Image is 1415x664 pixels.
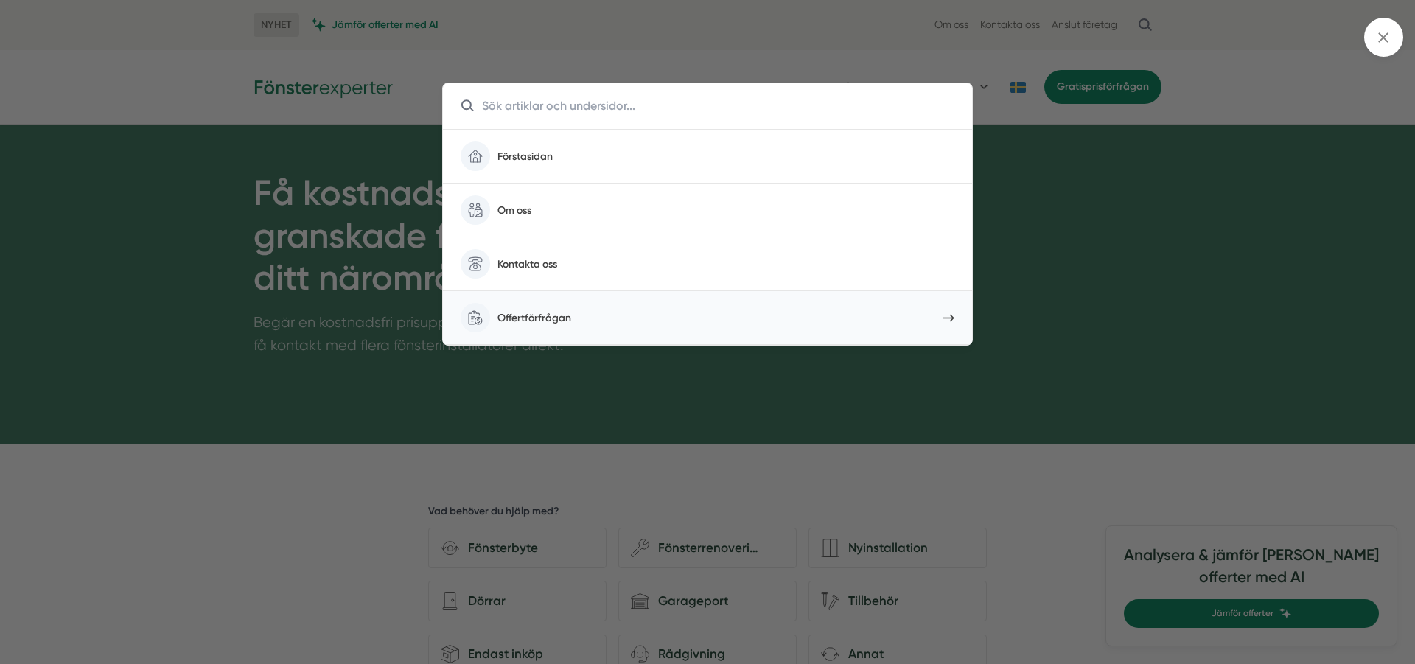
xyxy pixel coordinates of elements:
[443,237,972,291] a: Kontakta oss
[490,312,571,324] span: Offertförfrågan
[490,204,531,217] span: Om oss
[475,83,954,129] input: Sök artiklar och undersidor...
[443,184,972,237] a: Om oss
[490,258,557,270] span: Kontakta oss
[490,150,553,163] span: Förstasidan
[443,130,972,184] a: Förstasidan
[443,291,972,345] a: Offertförfrågan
